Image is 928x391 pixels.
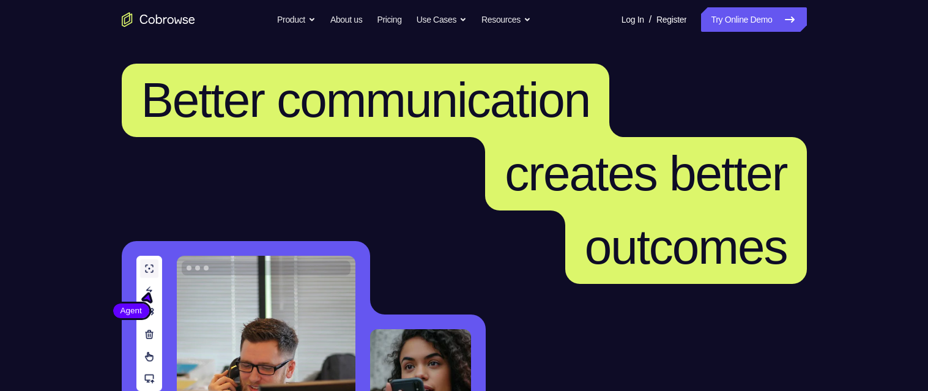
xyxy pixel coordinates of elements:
[585,220,787,274] span: outcomes
[701,7,806,32] a: Try Online Demo
[141,73,590,127] span: Better communication
[330,7,362,32] a: About us
[481,7,531,32] button: Resources
[656,7,686,32] a: Register
[505,146,787,201] span: creates better
[417,7,467,32] button: Use Cases
[113,305,149,317] span: Agent
[377,7,401,32] a: Pricing
[649,12,651,27] span: /
[122,12,195,27] a: Go to the home page
[277,7,316,32] button: Product
[622,7,644,32] a: Log In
